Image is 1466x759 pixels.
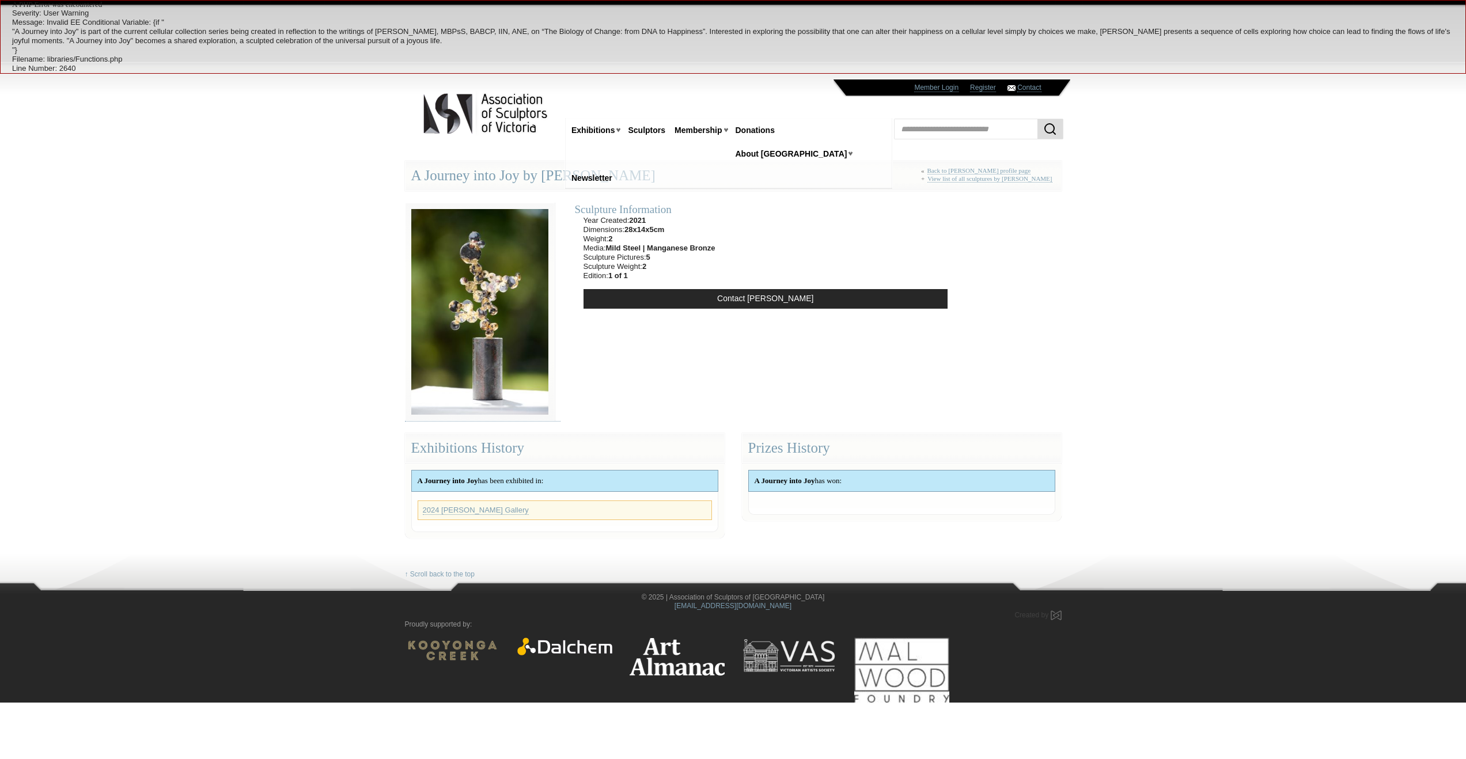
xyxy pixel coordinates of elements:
[584,234,715,244] li: Weight:
[646,253,650,261] strong: 5
[608,271,628,280] strong: 1 of 1
[584,253,715,262] li: Sculpture Pictures:
[405,570,475,579] a: ↑ Scroll back to the top
[1051,610,1062,620] img: Created by Marby
[742,637,837,674] img: Victorian Artists Society
[1017,84,1041,92] a: Contact
[567,168,617,189] a: Newsletter
[731,143,852,165] a: About [GEOGRAPHIC_DATA]
[629,216,646,225] strong: 2021
[567,120,619,141] a: Exhibitions
[1014,611,1048,619] span: Created by
[624,225,664,234] strong: 28x14x5cm
[405,203,555,421] img: 43-02__medium.jpg
[12,18,1465,27] p: Message: Invalid EE Conditional Variable: {if "
[584,289,948,309] a: Contact [PERSON_NAME]
[396,593,1070,610] div: © 2025 | Association of Sculptors of [GEOGRAPHIC_DATA]
[1007,85,1016,91] img: Contact ASV
[749,470,1055,491] div: has won:
[623,120,670,141] a: Sculptors
[584,225,715,234] li: Dimensions:
[575,203,956,216] div: Sculpture Information
[12,9,1465,18] p: Severity: User Warning
[608,234,612,243] strong: 2
[854,637,949,703] img: Mal Wood Foundry
[675,602,791,610] a: [EMAIL_ADDRESS][DOMAIN_NAME]
[914,84,959,92] a: Member Login
[970,84,996,92] a: Register
[12,55,1465,64] p: Filename: libraries/Functions.php
[670,120,726,141] a: Membership
[755,476,815,485] strong: A Journey into Joy
[606,244,715,252] strong: Mild Steel | Manganese Bronze
[584,244,715,253] li: Media:
[742,433,1062,464] div: Prizes History
[517,637,612,655] img: Dalchem Products
[630,637,725,675] img: Art Almanac
[405,161,1062,191] div: A Journey into Joy by [PERSON_NAME]
[584,271,715,280] li: Edition:
[584,216,715,225] li: Year Created:
[423,506,529,515] a: 2024 [PERSON_NAME] Gallery
[405,620,1062,629] p: Proudly supported by:
[584,262,715,271] li: Sculpture Weight:
[642,262,646,271] strong: 2
[921,167,1055,187] div: « +
[12,27,1465,45] p: "A Journey into Joy" is part of the current cellular collection series being created in reflectio...
[412,470,718,491] div: has been exhibited in:
[731,120,779,141] a: Donations
[423,91,550,136] img: logo.png
[405,637,500,663] img: Kooyonga Wines
[1014,611,1061,619] a: Created by
[405,433,725,464] div: Exhibitions History
[1043,122,1057,136] img: Search
[927,167,1031,174] a: Back to [PERSON_NAME] profile page
[12,1,1465,9] h4: A PHP Error was encountered
[418,476,478,485] strong: A Journey into Joy
[12,64,1465,73] p: Line Number: 2640
[927,175,1052,183] a: View list of all sculptures by [PERSON_NAME]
